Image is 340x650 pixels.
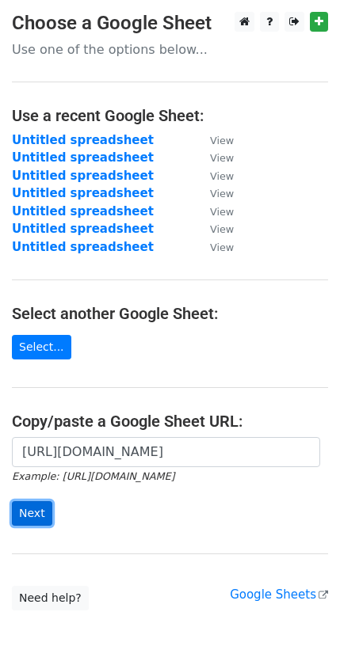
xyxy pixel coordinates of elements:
[194,186,234,200] a: View
[210,188,234,200] small: View
[12,335,71,359] a: Select...
[194,133,234,147] a: View
[12,240,154,254] a: Untitled spreadsheet
[210,152,234,164] small: View
[210,223,234,235] small: View
[194,240,234,254] a: View
[12,133,154,147] a: Untitled spreadsheet
[210,206,234,218] small: View
[210,241,234,253] small: View
[194,222,234,236] a: View
[12,437,320,467] input: Paste your Google Sheet URL here
[12,501,52,526] input: Next
[12,304,328,323] h4: Select another Google Sheet:
[12,586,89,610] a: Need help?
[194,169,234,183] a: View
[12,186,154,200] a: Untitled spreadsheet
[12,12,328,35] h3: Choose a Google Sheet
[12,169,154,183] a: Untitled spreadsheet
[194,150,234,165] a: View
[210,135,234,146] small: View
[12,150,154,165] a: Untitled spreadsheet
[194,204,234,219] a: View
[12,470,174,482] small: Example: [URL][DOMAIN_NAME]
[230,587,328,602] a: Google Sheets
[261,574,340,650] iframe: Chat Widget
[210,170,234,182] small: View
[12,41,328,58] p: Use one of the options below...
[12,222,154,236] a: Untitled spreadsheet
[12,106,328,125] h4: Use a recent Google Sheet:
[12,412,328,431] h4: Copy/paste a Google Sheet URL:
[12,204,154,219] a: Untitled spreadsheet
